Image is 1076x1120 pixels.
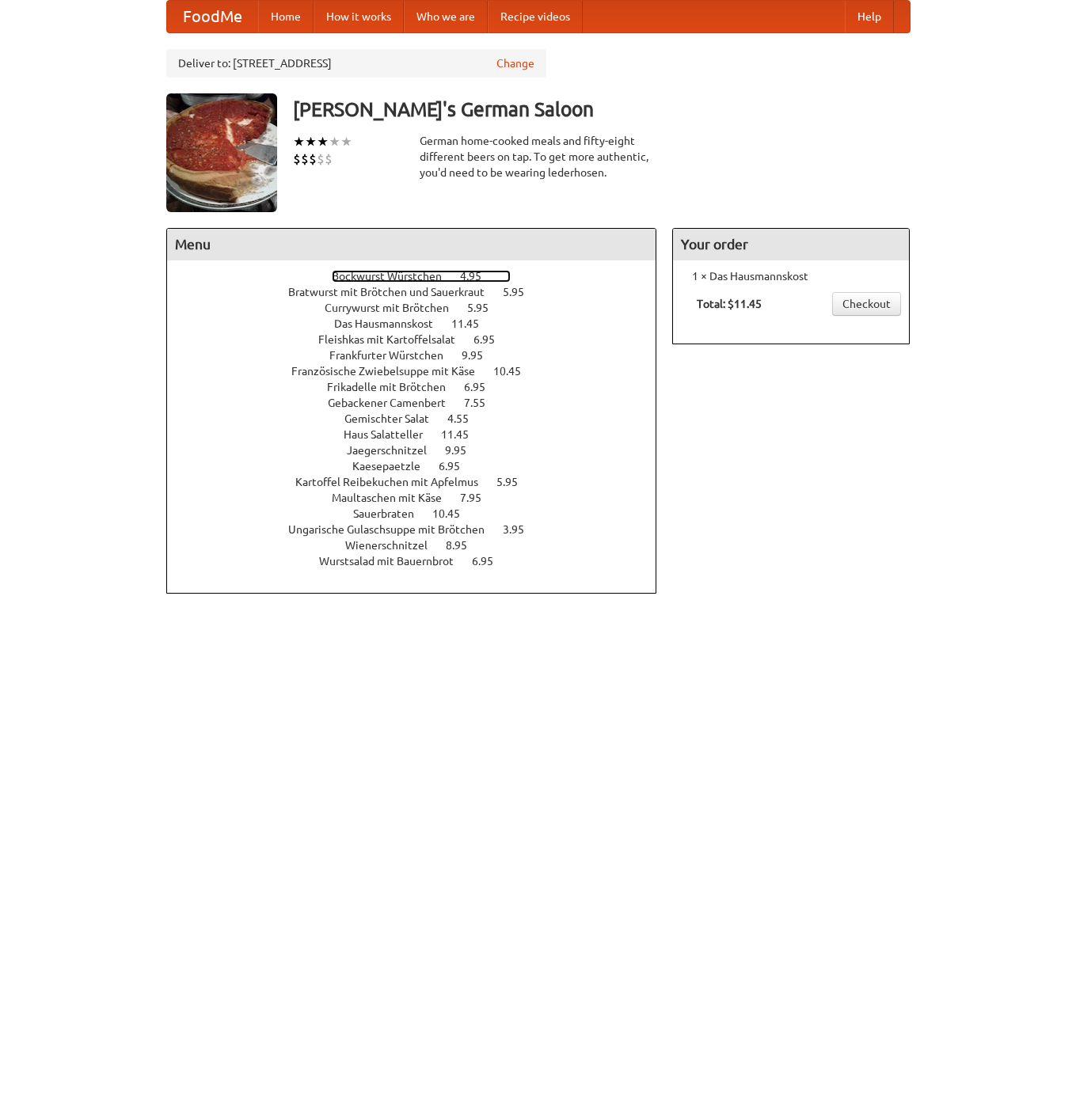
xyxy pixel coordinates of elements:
[488,1,583,32] a: Recipe videos
[344,428,498,441] a: Haus Salatteller 11.45
[319,555,523,568] a: Wurstsalad mit Bauernbrot 6.95
[334,317,449,330] span: Das Hausmannskost
[328,397,515,409] a: Gebackener Camenbert 7.55
[447,412,485,425] span: 4.55
[332,270,458,283] span: Bockwurst Würstchen
[464,381,501,393] span: 6.95
[317,150,325,168] li: $
[353,507,430,520] span: Sauerbraten
[352,460,489,473] a: Kaesepaetzle 6.95
[340,133,352,150] li: ★
[325,302,465,314] span: Currywurst mit Brötchen
[451,317,495,330] span: 11.45
[347,444,496,457] a: Jaegerschnitzel 9.95
[697,298,762,310] b: Total: $11.45
[832,292,901,316] a: Checkout
[167,229,656,260] h4: Menu
[288,286,500,298] span: Bratwurst mit Brötchen und Sauerkraut
[464,397,501,409] span: 7.55
[319,555,470,568] span: Wurstsalad mit Bauernbrot
[439,460,476,473] span: 6.95
[344,412,445,425] span: Gemischter Salat
[318,333,524,346] a: Fleishkas mit Kartoffelsalat 6.95
[673,229,909,260] h4: Your order
[293,150,301,168] li: $
[332,492,511,504] a: Maultaschen mit Käse 7.95
[167,1,258,32] a: FoodMe
[301,150,309,168] li: $
[309,150,317,168] li: $
[166,93,277,212] img: angular.jpg
[446,539,483,552] span: 8.95
[467,302,504,314] span: 5.95
[288,523,500,536] span: Ungarische Gulaschsuppe mit Brötchen
[347,444,443,457] span: Jaegerschnitzel
[317,133,329,150] li: ★
[291,365,491,378] span: Französische Zwiebelsuppe mit Käse
[503,523,540,536] span: 3.95
[345,539,443,552] span: Wienerschnitzel
[344,412,498,425] a: Gemischter Salat 4.55
[295,476,547,488] a: Kartoffel Reibekuchen mit Apfelmus 5.95
[334,317,508,330] a: Das Hausmannskost 11.45
[472,555,509,568] span: 6.95
[291,365,550,378] a: Französische Zwiebelsuppe mit Käse 10.45
[318,333,471,346] span: Fleishkas mit Kartoffelsalat
[327,381,462,393] span: Frikadelle mit Brötchen
[404,1,488,32] a: Who we are
[845,1,894,32] a: Help
[325,302,518,314] a: Currywurst mit Brötchen 5.95
[344,428,439,441] span: Haus Salatteller
[288,523,553,536] a: Ungarische Gulaschsuppe mit Brötchen 3.95
[258,1,314,32] a: Home
[493,365,537,378] span: 10.45
[681,268,901,284] li: 1 × Das Hausmannskost
[462,349,499,362] span: 9.95
[352,460,436,473] span: Kaesepaetzle
[329,349,512,362] a: Frankfurter Würstchen 9.95
[420,133,657,180] div: German home-cooked meals and fifty-eight different beers on tap. To get more authentic, you'd nee...
[332,492,458,504] span: Maultaschen mit Käse
[327,381,515,393] a: Frikadelle mit Brötchen 6.95
[353,507,489,520] a: Sauerbraten 10.45
[293,133,305,150] li: ★
[305,133,317,150] li: ★
[332,270,511,283] a: Bockwurst Würstchen 4.95
[460,270,497,283] span: 4.95
[288,286,553,298] a: Bratwurst mit Brötchen und Sauerkraut 5.95
[166,49,546,78] div: Deliver to: [STREET_ADDRESS]
[496,55,534,71] a: Change
[325,150,333,168] li: $
[328,397,462,409] span: Gebackener Camenbert
[445,444,482,457] span: 9.95
[329,349,459,362] span: Frankfurter Würstchen
[295,476,494,488] span: Kartoffel Reibekuchen mit Apfelmus
[345,539,496,552] a: Wienerschnitzel 8.95
[432,507,476,520] span: 10.45
[460,492,497,504] span: 7.95
[293,93,911,125] h3: [PERSON_NAME]'s German Saloon
[314,1,404,32] a: How it works
[503,286,540,298] span: 5.95
[496,476,534,488] span: 5.95
[441,428,485,441] span: 11.45
[329,133,340,150] li: ★
[473,333,511,346] span: 6.95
